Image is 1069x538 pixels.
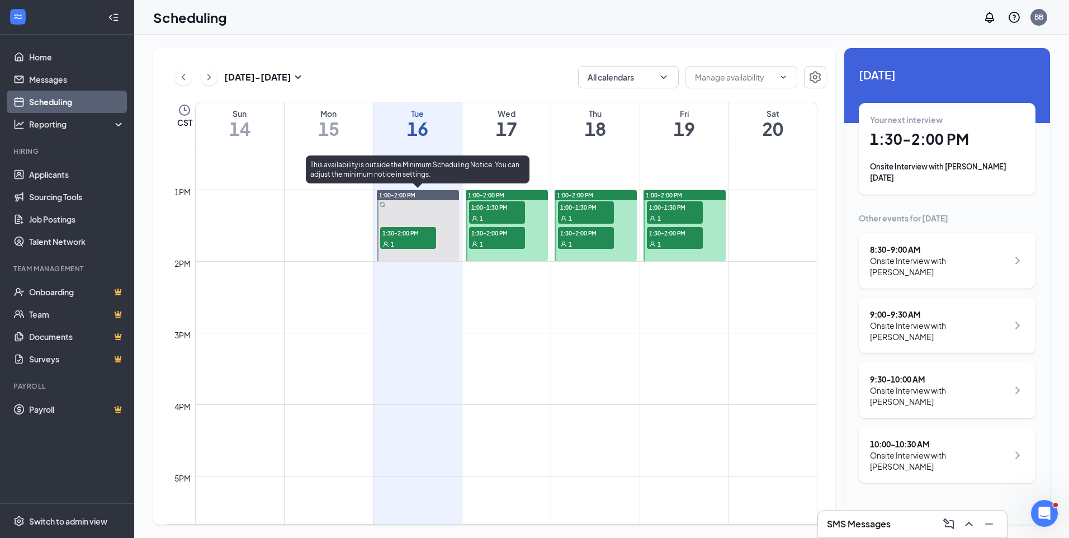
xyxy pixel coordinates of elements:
[695,71,774,83] input: Manage availability
[29,281,125,303] a: OnboardingCrown
[569,240,572,248] span: 1
[196,102,284,144] a: September 14, 2025
[658,215,661,223] span: 1
[29,516,107,527] div: Switch to admin view
[640,119,729,138] h1: 19
[29,325,125,348] a: DocumentsCrown
[729,102,817,144] a: September 20, 2025
[779,73,788,82] svg: ChevronDown
[480,240,483,248] span: 1
[578,66,679,88] button: All calendarsChevronDown
[729,119,817,138] h1: 20
[306,155,529,183] div: This availability is outside the Minimum Scheduling Notice. You can adjust the minimum notice in ...
[29,119,125,130] div: Reporting
[1011,384,1024,397] svg: ChevronRight
[551,102,640,144] a: September 18, 2025
[13,147,122,156] div: Hiring
[870,320,1008,342] div: Onsite Interview with [PERSON_NAME]
[373,102,462,144] a: September 16, 2025
[557,191,593,199] span: 1:00-2:00 PM
[153,8,227,27] h1: Scheduling
[29,186,125,208] a: Sourcing Tools
[827,518,891,530] h3: SMS Messages
[649,215,656,222] svg: User
[12,11,23,22] svg: WorkstreamLogo
[870,374,1008,385] div: 9:30 - 10:00 AM
[658,72,669,83] svg: ChevronDown
[870,438,1008,450] div: 10:00 - 10:30 AM
[471,215,478,222] svg: User
[1011,449,1024,462] svg: ChevronRight
[646,191,682,199] span: 1:00-2:00 PM
[175,69,192,86] button: ChevronLeft
[462,108,551,119] div: Wed
[177,117,192,128] span: CST
[178,70,189,84] svg: ChevronLeft
[285,102,373,144] a: September 15, 2025
[29,163,125,186] a: Applicants
[808,70,822,84] svg: Settings
[29,91,125,113] a: Scheduling
[471,241,478,248] svg: User
[569,215,572,223] span: 1
[551,108,640,119] div: Thu
[380,227,436,238] span: 1:30-2:00 PM
[640,102,729,144] a: September 19, 2025
[172,186,193,198] div: 1pm
[29,303,125,325] a: TeamCrown
[1011,254,1024,267] svg: ChevronRight
[373,119,462,138] h1: 16
[178,103,191,117] svg: Clock
[1011,319,1024,332] svg: ChevronRight
[804,66,826,88] button: Settings
[983,11,996,24] svg: Notifications
[940,515,958,533] button: ComposeMessage
[196,108,284,119] div: Sun
[1007,11,1021,24] svg: QuestionInfo
[1034,12,1043,22] div: BB
[480,215,483,223] span: 1
[870,244,1008,255] div: 8:30 - 9:00 AM
[468,191,504,199] span: 1:00-2:00 PM
[13,119,25,130] svg: Analysis
[172,472,193,484] div: 5pm
[647,227,703,238] span: 1:30-2:00 PM
[960,515,978,533] button: ChevronUp
[870,114,1024,125] div: Your next interview
[658,240,661,248] span: 1
[391,240,394,248] span: 1
[551,119,640,138] h1: 18
[13,381,122,391] div: Payroll
[870,255,1008,277] div: Onsite Interview with [PERSON_NAME]
[859,66,1035,83] span: [DATE]
[560,241,567,248] svg: User
[870,130,1024,149] h1: 1:30 - 2:00 PM
[196,119,284,138] h1: 14
[1031,500,1058,527] iframe: Intercom live chat
[108,12,119,23] svg: Collapse
[462,102,551,144] a: September 17, 2025
[172,400,193,413] div: 4pm
[204,70,215,84] svg: ChevronRight
[870,450,1008,472] div: Onsite Interview with [PERSON_NAME]
[942,517,956,531] svg: ComposeMessage
[558,227,614,238] span: 1:30-2:00 PM
[382,241,389,248] svg: User
[558,201,614,213] span: 1:00-1:30 PM
[980,515,998,533] button: Minimize
[870,161,1024,183] div: Onsite Interview with [PERSON_NAME][DATE]
[29,68,125,91] a: Messages
[29,208,125,230] a: Job Postings
[172,257,193,270] div: 2pm
[29,230,125,253] a: Talent Network
[285,119,373,138] h1: 15
[224,71,291,83] h3: [DATE] - [DATE]
[962,517,976,531] svg: ChevronUp
[560,215,567,222] svg: User
[373,108,462,119] div: Tue
[29,348,125,370] a: SurveysCrown
[469,227,525,238] span: 1:30-2:00 PM
[285,108,373,119] div: Mon
[870,385,1008,407] div: Onsite Interview with [PERSON_NAME]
